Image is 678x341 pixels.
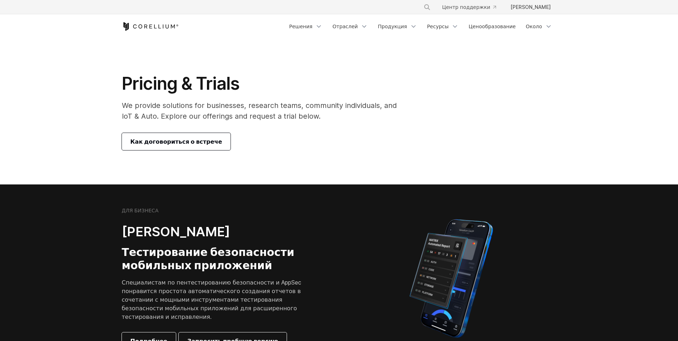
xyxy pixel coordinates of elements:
a: [PERSON_NAME] [505,1,556,14]
p: Специалистам по пентестированию безопасности и AppSec понравится простота автоматического создани... [122,278,305,321]
font: Около [526,23,542,30]
p: We provide solutions for businesses, research teams, community individuals, and IoT & Auto. Explo... [122,100,407,122]
div: Меню навигации [285,20,556,33]
a: Ценообразование [464,20,520,33]
font: Продукция [378,23,407,30]
h2: [PERSON_NAME] [122,224,305,240]
h1: Pricing & Trials [122,73,407,94]
font: Решения [289,23,312,30]
h6: ДЛЯ БИЗНЕСА [122,207,159,214]
font: Центр поддержки [442,4,490,11]
div: Меню навигации [415,1,556,14]
h3: Тестирование безопасности мобильных приложений [122,246,305,272]
button: Искать [421,1,434,14]
a: Как договориться о встрече [122,133,231,150]
span: Как договориться о встрече [130,137,222,146]
font: Отраслей [332,23,358,30]
a: Главная страница Corellium [122,22,179,31]
img: Автоматический отчет Corellium MATRIX на iPhone с результатами тестирования уязвимостей приложени... [397,216,505,341]
font: Ресурсы [427,23,449,30]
